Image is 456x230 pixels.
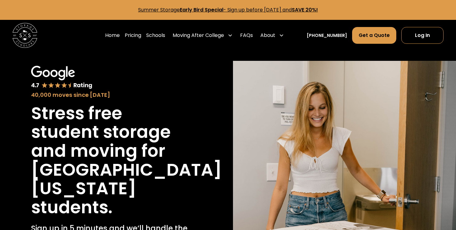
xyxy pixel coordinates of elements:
[31,104,192,160] h1: Stress free student storage and moving for
[170,27,235,44] div: Moving After College
[31,160,222,198] h1: [GEOGRAPHIC_DATA][US_STATE]
[105,27,120,44] a: Home
[138,6,318,13] a: Summer StorageEarly Bird Special- Sign up before [DATE] andSAVE 20%!
[146,27,165,44] a: Schools
[180,6,223,13] strong: Early Bird Special
[31,198,112,217] h1: students.
[240,27,253,44] a: FAQs
[260,32,275,39] div: About
[31,66,92,89] img: Google 4.7 star rating
[307,32,347,39] a: [PHONE_NUMBER]
[352,27,396,44] a: Get a Quote
[31,91,192,99] div: 40,000 moves since [DATE]
[173,32,224,39] div: Moving After College
[258,27,286,44] div: About
[12,23,37,48] img: Storage Scholars main logo
[292,6,318,13] strong: SAVE 20%!
[401,27,444,44] a: Log In
[125,27,141,44] a: Pricing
